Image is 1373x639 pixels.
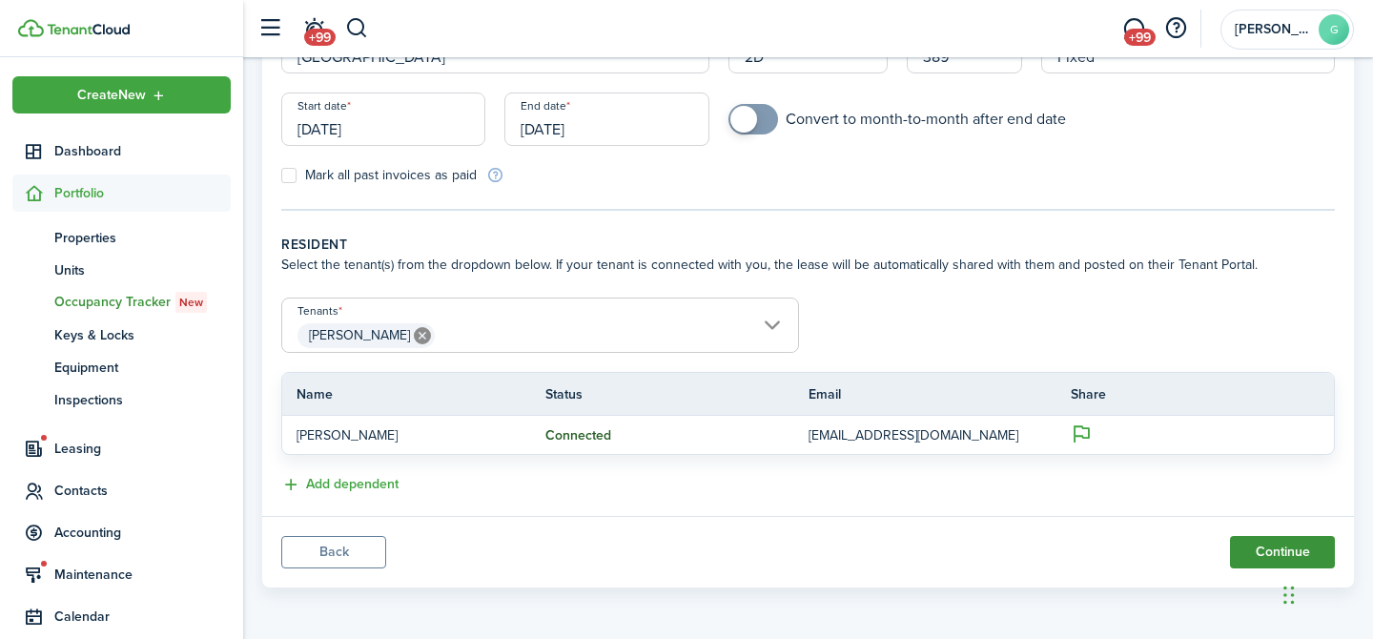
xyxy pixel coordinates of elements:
label: Mark all past invoices as paid [281,168,477,183]
a: Properties [12,221,231,254]
span: +99 [304,29,336,46]
span: Contacts [54,481,231,501]
a: Units [12,254,231,286]
button: Open menu [12,76,231,113]
span: Create New [77,89,146,102]
span: Dashboard [54,141,231,161]
a: Equipment [12,351,231,383]
status: Connected [545,428,611,443]
th: Share [1071,384,1334,404]
span: Gretchen [1235,23,1311,36]
a: Occupancy TrackerNew [12,286,231,319]
div: Drag [1283,567,1295,624]
a: Notifications [296,5,332,53]
span: Units [54,260,231,280]
span: Equipment [54,358,231,378]
p: [EMAIL_ADDRESS][DOMAIN_NAME] [809,425,1043,445]
input: mm/dd/yyyy [504,93,708,146]
span: [PERSON_NAME] [309,325,410,345]
span: Inspections [54,390,231,410]
input: mm/dd/yyyy [281,93,485,146]
span: Properties [54,228,231,248]
span: Portfolio [54,183,231,203]
avatar-text: G [1319,14,1349,45]
button: Open sidebar [252,10,288,47]
span: New [179,294,203,311]
span: Calendar [54,607,231,627]
button: Add dependent [281,474,399,496]
button: Back [281,536,386,568]
span: Occupancy Tracker [54,292,231,313]
th: Status [545,384,809,404]
p: [PERSON_NAME] [297,425,517,445]
a: Keys & Locks [12,319,231,351]
span: +99 [1124,29,1156,46]
iframe: Chat Widget [1278,547,1373,639]
button: Open resource center [1159,12,1192,45]
wizard-step-header-description: Select the tenant(s) from the dropdown below. If your tenant is connected with you, the lease wil... [281,255,1335,275]
span: Leasing [54,439,231,459]
img: TenantCloud [47,24,130,35]
span: Keys & Locks [54,325,231,345]
span: Maintenance [54,565,231,585]
wizard-step-header-title: Resident [281,235,1335,255]
img: TenantCloud [18,19,44,37]
th: Name [282,384,545,404]
button: Search [345,12,369,45]
button: Continue [1230,536,1335,568]
span: Accounting [54,523,231,543]
a: Dashboard [12,133,231,170]
a: Inspections [12,383,231,416]
a: Messaging [1116,5,1152,53]
th: Email [809,384,1072,404]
